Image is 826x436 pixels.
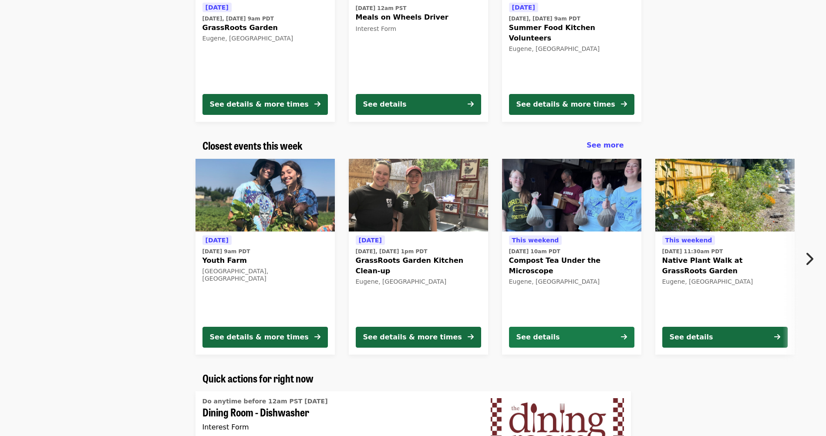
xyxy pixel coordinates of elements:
[202,398,328,405] span: Do anytime before 12am PST [DATE]
[202,138,303,153] span: Closest events this week
[206,237,229,244] span: [DATE]
[356,4,407,12] time: [DATE] 12am PST
[509,248,560,255] time: [DATE] 10am PDT
[202,327,328,348] button: See details & more times
[655,159,795,355] a: See details for "Native Plant Walk at GrassRoots Garden"
[509,94,634,115] button: See details & more times
[502,159,641,355] a: See details for "Compost Tea Under the Microscope"
[587,141,624,149] span: See more
[662,278,788,285] div: Eugene, [GEOGRAPHIC_DATA]
[356,94,481,115] button: See details
[202,423,249,431] span: Interest Form
[665,237,712,244] span: This weekend
[356,248,428,255] time: [DATE], [DATE] 1pm PDT
[356,255,481,276] span: GrassRoots Garden Kitchen Clean-up
[202,406,477,419] span: Dining Room - Dishwasher
[509,23,634,44] span: Summer Food Kitchen Volunteers
[774,333,780,341] i: arrow-right icon
[621,333,627,341] i: arrow-right icon
[509,255,634,276] span: Compost Tea Under the Microscope
[314,100,320,108] i: arrow-right icon
[210,99,309,110] div: See details & more times
[202,248,250,255] time: [DATE] 9am PDT
[356,327,481,348] button: See details & more times
[196,159,335,232] img: Youth Farm organized by FOOD For Lane County
[202,370,314,386] span: Quick actions for right now
[202,255,328,266] span: Youth Farm
[509,45,634,53] div: Eugene, [GEOGRAPHIC_DATA]
[670,332,713,342] div: See details
[516,332,560,342] div: See details
[202,268,328,282] div: [GEOGRAPHIC_DATA], [GEOGRAPHIC_DATA]
[202,94,328,115] button: See details & more times
[363,332,462,342] div: See details & more times
[363,99,407,110] div: See details
[662,327,788,348] button: See details
[509,327,634,348] button: See details
[202,139,303,152] a: Closest events this week
[662,255,788,276] span: Native Plant Walk at GrassRoots Garden
[202,15,274,23] time: [DATE], [DATE] 9am PDT
[621,100,627,108] i: arrow-right icon
[356,12,481,23] span: Meals on Wheels Driver
[210,332,309,342] div: See details & more times
[516,99,615,110] div: See details & more times
[587,140,624,151] a: See more
[502,159,641,232] img: Compost Tea Under the Microscope organized by FOOD For Lane County
[202,35,328,42] div: Eugene, [GEOGRAPHIC_DATA]
[356,278,481,285] div: Eugene, [GEOGRAPHIC_DATA]
[797,247,826,271] button: Next item
[349,159,488,232] img: GrassRoots Garden Kitchen Clean-up organized by FOOD For Lane County
[196,139,631,152] div: Closest events this week
[314,333,320,341] i: arrow-right icon
[359,237,382,244] span: [DATE]
[655,159,795,232] img: Native Plant Walk at GrassRoots Garden organized by FOOD For Lane County
[512,237,559,244] span: This weekend
[509,15,580,23] time: [DATE], [DATE] 9am PDT
[512,4,535,11] span: [DATE]
[202,23,328,33] span: GrassRoots Garden
[196,159,335,355] a: See details for "Youth Farm"
[805,251,813,267] i: chevron-right icon
[468,333,474,341] i: arrow-right icon
[356,25,397,32] span: Interest Form
[509,278,634,285] div: Eugene, [GEOGRAPHIC_DATA]
[662,248,723,255] time: [DATE] 11:30am PDT
[468,100,474,108] i: arrow-right icon
[206,4,229,11] span: [DATE]
[349,159,488,355] a: See details for "GrassRoots Garden Kitchen Clean-up"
